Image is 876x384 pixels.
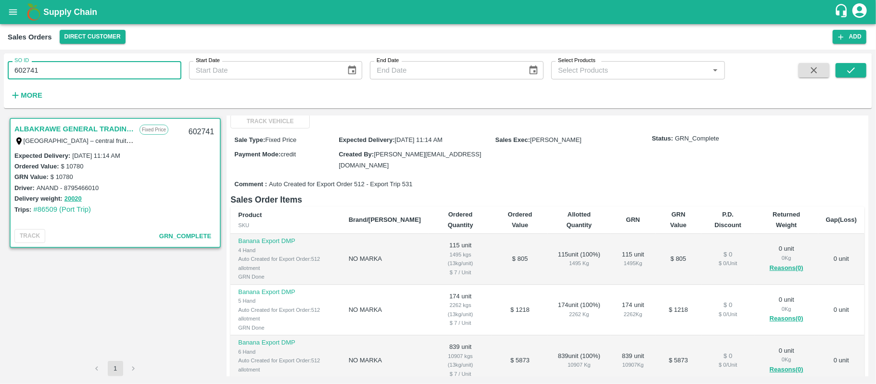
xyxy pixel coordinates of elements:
b: Allotted Quantity [567,211,592,229]
label: [GEOGRAPHIC_DATA] – central fruits and vegetables market Wholesale building # 1, Shop # 3 P.O. [G... [24,137,754,144]
div: $ 0 / Unit [709,310,747,319]
label: Created By : [339,151,374,158]
div: 2262 Kg [618,310,648,319]
div: 2262 Kg [556,310,603,319]
div: $ 7 / Unit [436,268,484,277]
div: Sales Orders [8,31,52,43]
b: Brand/[PERSON_NAME] [349,216,421,223]
b: GRN [626,216,640,223]
div: Auto Created for Export Order:512 allotment [238,255,333,272]
p: Banana Export DMP [238,237,333,246]
div: 174 unit [618,301,648,319]
label: Expected Delivery : [14,152,70,159]
label: Expected Delivery : [339,136,394,143]
div: 6 Hand [238,347,333,356]
label: $ 10780 [51,173,73,180]
label: Sales Exec : [495,136,530,143]
button: Choose date [343,61,361,79]
button: Reasons(0) [762,313,811,324]
div: account of current user [851,2,868,22]
span: Fixed Price [265,136,296,143]
div: $ 7 / Unit [436,319,484,327]
span: GRN_Complete [159,232,211,240]
div: Auto Created for Export Order:512 allotment [238,356,333,374]
p: Fixed Price [140,125,168,135]
span: GRN_Complete [675,134,719,143]
span: credit [280,151,296,158]
div: 10907 Kg [556,360,603,369]
div: 839 unit [618,352,648,370]
p: Banana Export DMP [238,338,333,347]
td: 174 unit [429,285,492,336]
input: Select Products [554,64,706,77]
div: GRN Done [238,272,333,281]
div: 0 unit [762,346,811,375]
b: P.D. Discount [715,211,742,229]
button: Add [833,30,866,44]
label: SO ID [14,57,29,64]
b: Returned Weight [773,211,800,229]
div: 602741 [183,121,220,143]
td: $ 1218 [656,285,701,336]
b: Gap(Loss) [826,216,857,223]
div: 115 unit [618,250,648,268]
label: ANAND - 8795466010 [37,184,99,192]
td: 0 unit [818,234,864,285]
b: GRN Value [670,211,686,229]
span: [PERSON_NAME] [530,136,582,143]
div: $ 0 [709,352,747,361]
label: Comment : [234,180,267,189]
label: Ordered Value: [14,163,59,170]
img: logo [24,2,43,22]
label: Driver: [14,184,35,192]
div: $ 0 / Unit [709,259,747,268]
div: Auto Created for Export Order:512 allotment [238,306,333,323]
button: 20020 [64,193,82,205]
label: GRN Value: [14,173,49,180]
span: [PERSON_NAME][EMAIL_ADDRESS][DOMAIN_NAME] [339,151,481,168]
input: Start Date [189,61,339,79]
a: ALBAKRAWE GENERAL TRADING LLC [14,123,135,135]
b: Ordered Value [508,211,533,229]
div: $ 0 [709,250,747,259]
div: 1495 Kg [556,259,603,268]
strong: More [21,91,42,99]
input: End Date [370,61,520,79]
td: 115 unit [429,234,492,285]
button: Reasons(0) [762,263,811,274]
div: 0 Kg [762,355,811,364]
p: Banana Export DMP [238,288,333,297]
div: 5 Hand [238,296,333,305]
div: 1495 kgs (13kg/unit) [436,250,484,268]
div: $ 0 / Unit [709,360,747,369]
div: 839 unit ( 100 %) [556,352,603,370]
button: More [8,87,45,103]
div: customer-support [834,3,851,21]
label: End Date [377,57,399,64]
td: NO MARKA [341,234,429,285]
b: Ordered Quantity [448,211,473,229]
button: Choose date [524,61,543,79]
td: 0 unit [818,285,864,336]
div: 10907 Kg [618,360,648,369]
div: GRN Done [238,374,333,383]
td: $ 1218 [492,285,548,336]
button: page 1 [108,361,123,376]
div: 4 Hand [238,246,333,255]
div: 0 unit [762,244,811,273]
td: $ 805 [492,234,548,285]
button: open drawer [2,1,24,23]
div: $ 0 [709,301,747,310]
div: 0 Kg [762,305,811,313]
div: SKU [238,221,333,230]
div: 0 unit [762,295,811,324]
div: GRN Done [238,323,333,332]
span: Auto Created for Export Order 512 - Export Trip 531 [269,180,412,189]
label: Sale Type : [234,136,265,143]
a: #86509 (Port Trip) [33,205,91,213]
td: $ 805 [656,234,701,285]
button: Open [709,64,722,77]
label: Select Products [558,57,596,64]
label: [DATE] 11:14 AM [72,152,120,159]
label: Start Date [196,57,220,64]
